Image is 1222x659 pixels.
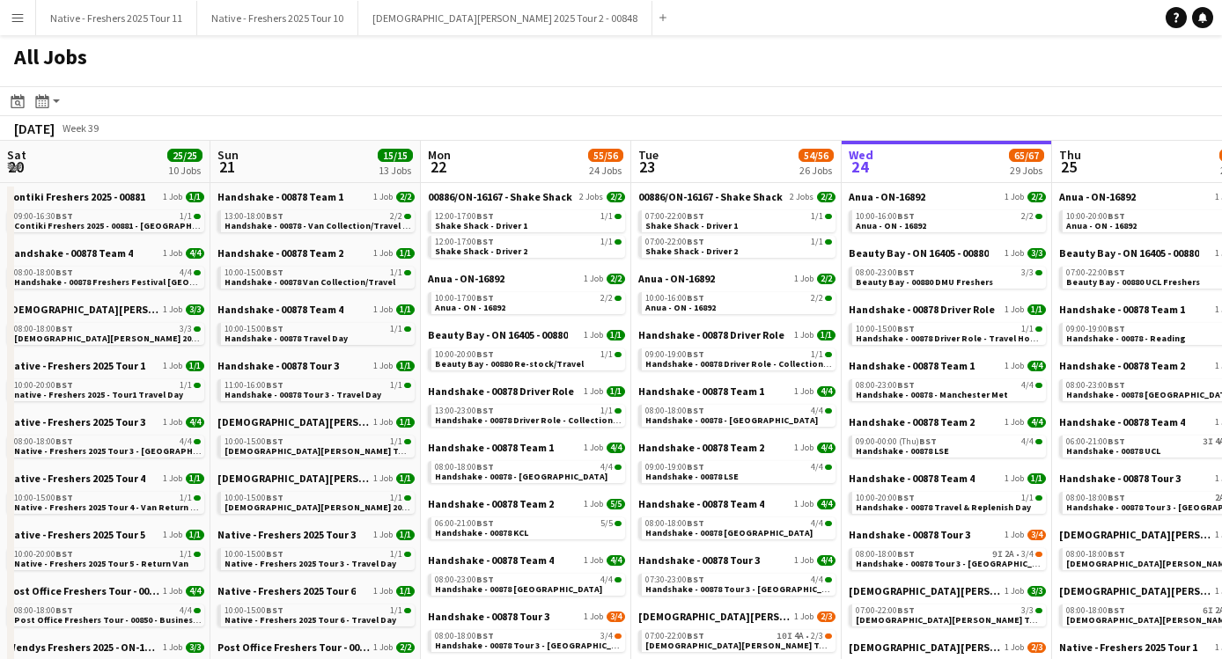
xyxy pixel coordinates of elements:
[476,461,494,472] span: BST
[435,405,622,425] a: 13:00-23:00BST1/1Handshake - 00878 Driver Role - Collection & Drop Off
[687,348,704,360] span: BST
[390,268,402,277] span: 1/1
[217,359,339,372] span: Handshake - 00878 Tour 3
[217,190,343,203] span: Handshake - 00878 Team 1
[197,1,358,35] button: Native - Freshers 2025 Tour 10
[428,384,625,398] a: Handshake - 00878 Driver Role1 Job1/1
[645,302,716,313] span: Anua - ON - 16892
[390,437,402,446] span: 1/1
[14,333,353,344] span: Lady Garden 2025 Tour 2 - 00848 - University of York
[373,248,393,259] span: 1 Job
[428,272,625,285] a: Anua - ON-168921 Job2/2
[217,246,415,303] div: Handshake - 00878 Team 21 Job1/110:00-15:00BST1/1Handshake - 00878 Van Collection/Travel
[476,405,494,416] span: BST
[476,236,494,247] span: BST
[163,248,182,259] span: 1 Job
[849,415,975,428] span: Handshake - 00878 Team 2
[1021,212,1034,221] span: 2/2
[390,381,402,390] span: 1/1
[849,190,925,203] span: Anua - ON-16892
[687,405,704,416] span: BST
[186,417,204,428] span: 4/4
[600,350,613,359] span: 1/1
[7,415,204,472] div: Native - Freshers 2025 Tour 31 Job4/408:00-18:00BST4/4Native - Freshers 2025 Tour 3 - [GEOGRAPHIC...
[1066,445,1160,457] span: Handshake - 00878 UCL
[1066,333,1186,344] span: Handshake - 00878 - Reading
[225,445,500,457] span: Lady Garden Tour 1 - 00848 - Travel Day
[638,272,836,328] div: Anua - ON-168921 Job2/210:00-16:00BST2/2Anua - ON - 16892
[14,379,201,399] a: 10:00-20:00BST1/1native - Freshers 2025 - Tour1 Travel Day
[1066,437,1125,446] span: 06:00-21:00
[435,414,659,426] span: Handshake - 00878 Driver Role - Collection & Drop Off
[638,190,836,203] a: 00886/ON-16167 - Shake Shack2 Jobs2/2
[435,245,527,257] span: Shake Shack - Driver 2
[811,463,823,472] span: 4/4
[428,384,574,398] span: Handshake - 00878 Driver Role
[7,246,204,260] a: Handshake - 00878 Team 41 Job4/4
[811,212,823,221] span: 1/1
[225,268,283,277] span: 10:00-15:00
[180,437,192,446] span: 4/4
[180,212,192,221] span: 1/1
[638,328,836,341] a: Handshake - 00878 Driver Role1 Job1/1
[849,303,995,316] span: Handshake - 00878 Driver Role
[435,471,607,482] span: Handshake - 00878 - Manchester
[435,210,622,231] a: 12:00-17:00BST1/1Shake Shack - Driver 1
[638,384,836,441] div: Handshake - 00878 Team 11 Job4/408:00-18:00BST4/4Handshake - 00878 - [GEOGRAPHIC_DATA]
[849,415,1046,428] a: Handshake - 00878 Team 21 Job4/4
[645,350,704,359] span: 09:00-19:00
[687,236,704,247] span: BST
[849,246,989,260] span: Beauty Bay - ON 16405 - 00880
[435,302,505,313] span: Anua - ON - 16892
[856,333,1043,344] span: Handshake - 00878 Driver Role - Travel Home
[1027,248,1046,259] span: 3/3
[435,220,527,231] span: Shake Shack - Driver 1
[14,276,256,288] span: Handshake - 00878 Freshers Festival London
[55,323,73,334] span: BST
[7,190,204,203] a: Contiki Freshers 2025 - 008811 Job1/1
[856,379,1042,399] a: 08:00-23:00BST4/4Handshake - 00878 - Manchester Met
[897,267,915,278] span: BST
[645,348,832,369] a: 09:00-19:00BST1/1Handshake - 00878 Driver Role - Collection & Drop Off
[180,381,192,390] span: 1/1
[1203,437,1213,446] span: 3I
[14,436,201,456] a: 08:00-18:00BST4/4Native - Freshers 2025 Tour 3 - [GEOGRAPHIC_DATA]
[390,325,402,333] span: 1/1
[638,441,764,454] span: Handshake - 00878 Team 2
[217,415,370,428] span: Lady Garden 2025 Tour 1 - 00848
[14,268,73,277] span: 08:00-18:00
[1005,417,1024,428] span: 1 Job
[14,437,73,446] span: 08:00-18:00
[897,323,915,334] span: BST
[856,220,926,231] span: Anua - ON - 16892
[225,333,348,344] span: Handshake - 00878 Travel Day
[180,325,192,333] span: 3/3
[435,236,622,256] a: 12:00-17:00BST1/1Shake Shack - Driver 2
[638,272,836,285] a: Anua - ON-168921 Job2/2
[217,359,415,372] a: Handshake - 00878 Tour 31 Job1/1
[358,1,652,35] button: [DEMOGRAPHIC_DATA][PERSON_NAME] 2025 Tour 2 - 00848
[856,381,915,390] span: 08:00-23:00
[856,389,1008,400] span: Handshake - 00878 - Manchester Met
[584,330,603,340] span: 1 Job
[373,192,393,202] span: 1 Job
[849,359,1046,372] a: Handshake - 00878 Team 11 Job4/4
[600,463,613,472] span: 4/4
[7,303,204,316] a: [DEMOGRAPHIC_DATA][PERSON_NAME] 2025 Tour 2 - 008481 Job3/3
[7,246,133,260] span: Handshake - 00878 Team 4
[396,248,415,259] span: 1/1
[607,386,625,397] span: 1/1
[7,303,204,359] div: [DEMOGRAPHIC_DATA][PERSON_NAME] 2025 Tour 2 - 008481 Job3/308:00-18:00BST3/3[DEMOGRAPHIC_DATA][PE...
[1066,268,1125,277] span: 07:00-22:00
[435,463,494,472] span: 08:00-18:00
[856,276,993,288] span: Beauty Bay - 00880 DMU Freshers
[790,192,813,202] span: 2 Jobs
[856,436,1042,456] a: 09:00-00:00 (Thu)BST4/4Handshake - 00878 LSE
[1066,325,1125,333] span: 09:00-19:00
[225,323,411,343] a: 10:00-15:00BST1/1Handshake - 00878 Travel Day
[645,245,738,257] span: Shake Shack - Driver 2
[428,441,625,497] div: Handshake - 00878 Team 11 Job4/408:00-18:00BST4/4Handshake - 00878 - [GEOGRAPHIC_DATA]
[373,304,393,315] span: 1 Job
[476,292,494,304] span: BST
[638,190,783,203] span: 00886/ON-16167 - Shake Shack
